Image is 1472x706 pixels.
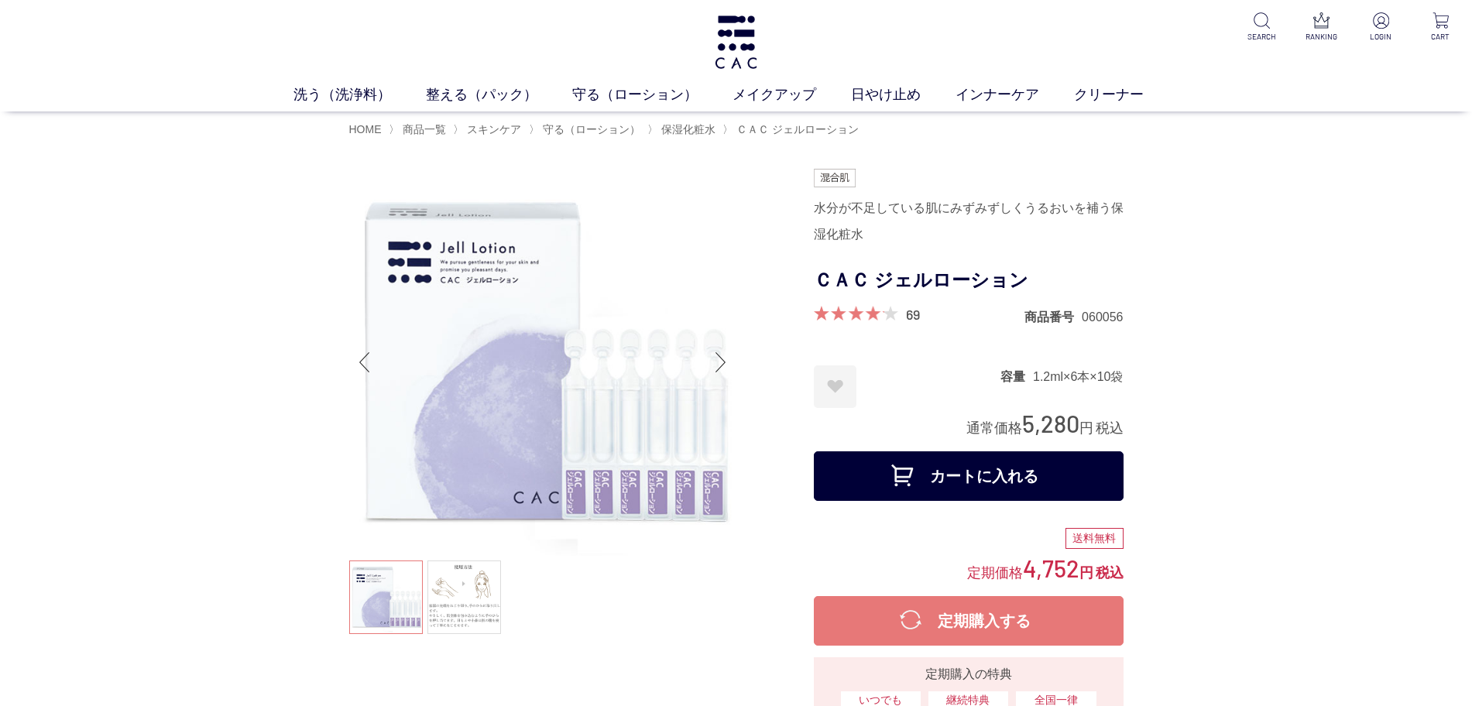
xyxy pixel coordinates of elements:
a: インナーケア [956,84,1074,105]
dt: 商品番号 [1024,309,1082,325]
li: 〉 [722,122,863,137]
dd: 1.2ml×6本×10袋 [1033,368,1124,385]
p: LOGIN [1362,31,1400,43]
img: logo [712,15,760,69]
a: 守る（ローション） [572,84,733,105]
dt: 容量 [1000,368,1033,385]
a: お気に入りに登録する [814,365,856,408]
li: 〉 [647,122,719,137]
a: メイクアップ [733,84,851,105]
h1: ＣＡＣ ジェルローション [814,263,1124,298]
a: SEARCH [1243,12,1281,43]
li: 〉 [453,122,525,137]
span: 円 [1079,565,1093,581]
span: 定期価格 [967,564,1023,581]
span: 4,752 [1023,553,1079,582]
p: SEARCH [1243,31,1281,43]
span: 円 [1079,420,1093,436]
a: CART [1422,12,1460,43]
p: CART [1422,31,1460,43]
span: 通常価格 [966,420,1022,436]
button: 定期購入する [814,596,1124,646]
a: スキンケア [464,123,521,135]
div: Previous slide [349,331,380,393]
a: ＣＡＣ ジェルローション [733,123,859,135]
dd: 060056 [1082,309,1123,325]
a: RANKING [1302,12,1340,43]
a: 日やけ止め [851,84,956,105]
a: 商品一覧 [400,123,446,135]
button: カートに入れる [814,451,1124,501]
li: 〉 [389,122,450,137]
li: 〉 [529,122,644,137]
a: LOGIN [1362,12,1400,43]
a: HOME [349,123,382,135]
div: 送料無料 [1065,528,1124,550]
div: 水分が不足している肌にみずみずしくうるおいを補う保湿化粧水 [814,195,1124,248]
a: 保湿化粧水 [658,123,715,135]
div: 定期購入の特典 [820,665,1117,684]
p: RANKING [1302,31,1340,43]
span: 商品一覧 [403,123,446,135]
span: 守る（ローション） [543,123,640,135]
span: 保湿化粧水 [661,123,715,135]
a: クリーナー [1074,84,1179,105]
a: 洗う（洗浄料） [293,84,426,105]
a: 69 [906,306,920,323]
span: 税込 [1096,420,1124,436]
span: 5,280 [1022,409,1079,437]
div: Next slide [705,331,736,393]
span: スキンケア [467,123,521,135]
span: ＣＡＣ ジェルローション [736,123,859,135]
span: 税込 [1096,565,1124,581]
a: 整える（パック） [426,84,572,105]
a: 守る（ローション） [540,123,640,135]
img: ＣＡＣ ジェルローション [349,169,736,556]
img: 混合肌 [814,169,856,187]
